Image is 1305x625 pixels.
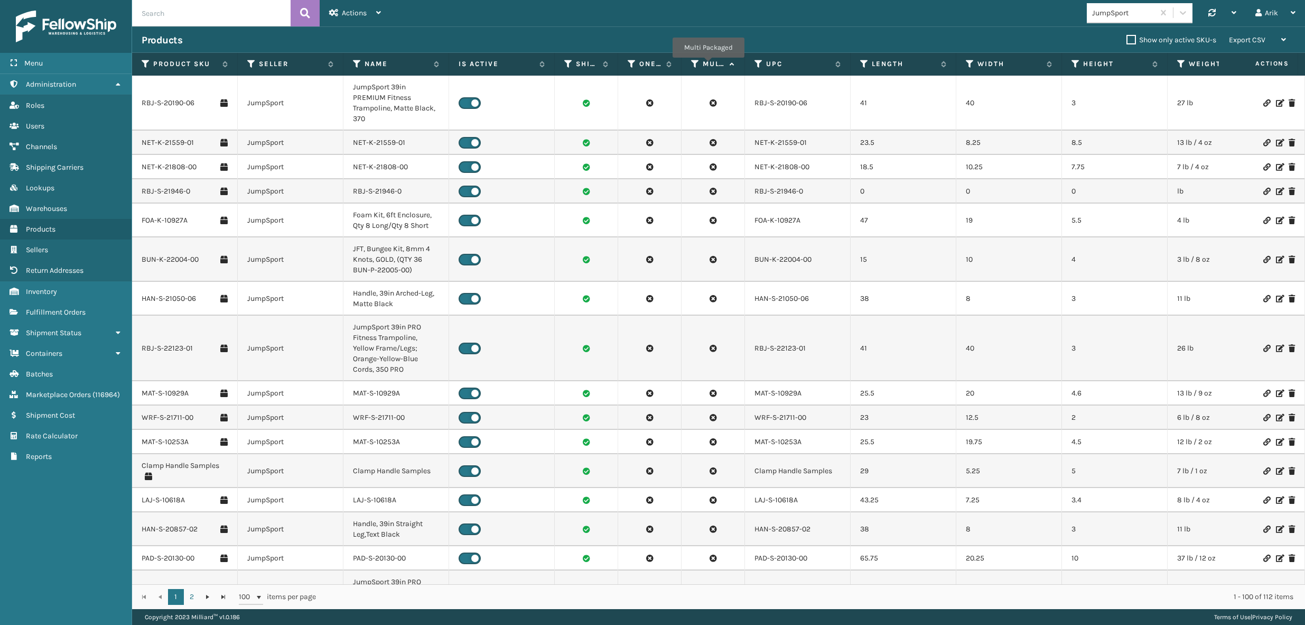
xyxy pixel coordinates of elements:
[1168,282,1273,316] td: 11 lb
[142,215,188,226] a: FOA-K-10927A
[1289,467,1295,475] i: Delete
[1222,55,1295,72] span: Actions
[1062,76,1168,131] td: 3
[956,76,1062,131] td: 40
[153,59,217,69] label: Product SKU
[851,179,956,204] td: 0
[26,225,55,234] span: Products
[872,59,936,69] label: Length
[343,546,449,571] td: PAD-S-20130-00
[26,80,76,89] span: Administration
[145,609,240,625] p: Copyright 2023 Milliard™ v 1.0.186
[238,237,343,282] td: JumpSport
[956,131,1062,155] td: 8.25
[1062,454,1168,488] td: 5
[851,131,956,155] td: 23.5
[851,237,956,282] td: 15
[1276,295,1282,302] i: Edit
[1062,131,1168,155] td: 8.5
[142,186,190,197] a: RBJ-S-21946-0
[956,406,1062,430] td: 12.5
[142,343,193,354] a: RBJ-S-22123-01
[343,512,449,546] td: Handle, 39in Straight Leg,Text Black
[1276,99,1282,107] i: Edit
[16,11,116,42] img: logo
[745,316,851,381] td: RBJ-S-22123-01
[1263,467,1270,475] i: Link Product
[238,546,343,571] td: JumpSport
[1276,256,1282,263] i: Edit
[1289,438,1295,446] i: Delete
[142,553,194,564] a: PAD-S-20130-00
[331,592,1293,602] div: 1 - 100 of 112 items
[24,59,43,68] span: Menu
[1092,7,1155,19] div: JumpSport
[26,287,57,296] span: Inventory
[26,308,86,317] span: Fulfillment Orders
[219,593,228,601] span: Go to the last page
[343,406,449,430] td: WRF-S-21711-00
[576,59,598,69] label: Shippable
[956,454,1062,488] td: 5.25
[142,495,185,505] a: LAJ-S-10618A
[238,316,343,381] td: JumpSport
[745,131,851,155] td: NET-K-21559-01
[343,76,449,131] td: JumpSport 39in PREMIUM Fitness Trampoline, Matte Black, 370
[238,204,343,237] td: JumpSport
[26,245,48,254] span: Sellers
[851,76,956,131] td: 41
[1062,381,1168,406] td: 4.6
[1263,526,1270,533] i: Link Product
[26,411,75,420] span: Shipment Cost
[26,370,53,379] span: Batches
[851,155,956,179] td: 18.5
[851,282,956,316] td: 38
[1276,345,1282,352] i: Edit
[851,316,956,381] td: 41
[142,461,219,471] a: Clamp Handle Samples
[1289,99,1295,107] i: Delete
[1276,467,1282,475] i: Edit
[184,589,200,605] a: 2
[1263,390,1270,397] i: Link Product
[142,388,189,399] a: MAT-S-10929A
[1168,488,1273,512] td: 8 lb / 4 oz
[216,589,231,605] a: Go to the last page
[239,589,316,605] span: items per page
[1062,316,1168,381] td: 3
[1168,406,1273,430] td: 6 lb / 8 oz
[1263,217,1270,224] i: Link Product
[238,406,343,430] td: JumpSport
[745,179,851,204] td: RBJ-S-21946-0
[343,179,449,204] td: RBJ-S-21946-0
[745,488,851,512] td: LAJ-S-10618A
[1062,546,1168,571] td: 10
[1289,414,1295,421] i: Delete
[851,406,956,430] td: 23
[745,512,851,546] td: HAN-S-20857-02
[1276,163,1282,171] i: Edit
[977,59,1041,69] label: Width
[956,512,1062,546] td: 8
[745,381,851,406] td: MAT-S-10929A
[703,59,724,69] label: Multi Packaged
[1289,497,1295,504] i: Delete
[956,155,1062,179] td: 10.25
[745,430,851,454] td: MAT-S-10253A
[343,454,449,488] td: Clamp Handle Samples
[956,316,1062,381] td: 40
[1214,613,1251,621] a: Terms of Use
[26,266,83,275] span: Return Addresses
[238,454,343,488] td: JumpSport
[1168,381,1273,406] td: 13 lb / 9 oz
[639,59,661,69] label: One Per Box
[1289,188,1295,195] i: Delete
[851,512,956,546] td: 38
[92,390,120,399] span: ( 116964 )
[238,430,343,454] td: JumpSport
[1276,414,1282,421] i: Edit
[343,488,449,512] td: LAJ-S-10618A
[26,349,62,358] span: Containers
[26,142,57,151] span: Channels
[1168,155,1273,179] td: 7 lb / 4 oz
